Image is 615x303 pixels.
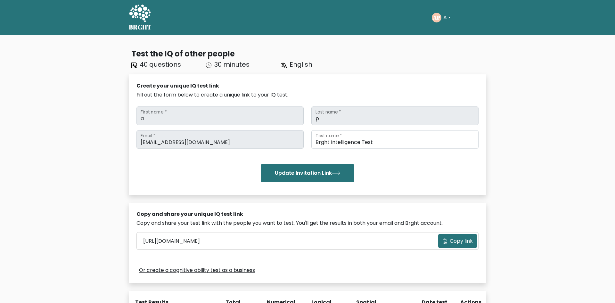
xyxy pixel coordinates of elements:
[129,3,152,33] a: BRGHT
[136,91,479,99] div: Fill out the form below to create a unique link to your IQ test.
[311,106,479,125] input: Last name
[129,23,152,31] h5: BRGHT
[214,60,250,69] span: 30 minutes
[438,234,477,248] button: Copy link
[136,210,479,218] div: Copy and share your unique IQ test link
[136,219,479,227] div: Copy and share your test link with the people you want to test. You'll get the results in both yo...
[261,164,354,182] button: Update Invitation Link
[136,106,304,125] input: First name
[311,130,479,149] input: Test name
[131,48,486,60] div: Test the IQ of other people
[140,60,181,69] span: 40 questions
[136,82,479,90] div: Create your unique IQ test link
[139,266,255,274] a: Or create a cognitive ability test as a business
[136,130,304,149] input: Email
[441,13,453,22] button: A
[450,237,473,245] span: Copy link
[290,60,312,69] span: English
[433,14,440,21] text: AP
